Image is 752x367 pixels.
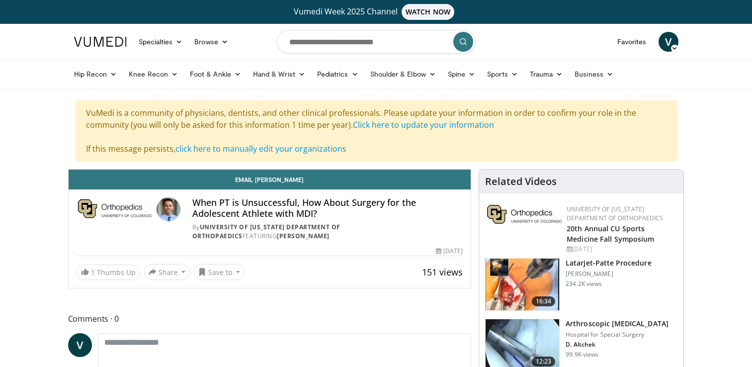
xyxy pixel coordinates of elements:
img: Avatar [157,197,180,221]
span: WATCH NOW [402,4,454,20]
a: Shoulder & Elbow [364,64,442,84]
a: Specialties [133,32,189,52]
a: Knee Recon [123,64,184,84]
input: Search topics, interventions [277,30,476,54]
a: Click here to update your information [353,119,494,130]
a: Business [569,64,619,84]
a: University of [US_STATE] Department of Orthopaedics [567,205,663,222]
a: Pediatrics [311,64,364,84]
a: Hip Recon [68,64,123,84]
a: Foot & Ankle [184,64,247,84]
img: 355603a8-37da-49b6-856f-e00d7e9307d3.png.150x105_q85_autocrop_double_scale_upscale_version-0.2.png [487,205,562,224]
a: Trauma [524,64,569,84]
h3: Arthroscopic [MEDICAL_DATA] [566,319,668,329]
span: 151 views [422,266,463,278]
a: V [68,333,92,357]
span: 12:23 [532,357,556,367]
a: [PERSON_NAME] [277,232,330,240]
a: Vumedi Week 2025 ChannelWATCH NOW [76,4,677,20]
div: VuMedi is a community of physicians, dentists, and other clinical professionals. Please update yo... [76,100,677,161]
button: Share [144,264,190,280]
p: Hospital for Special Surgery [566,331,668,339]
h4: When PT is Unsuccessful, How About Surgery for the Adolescent Athlete with MDI? [192,197,463,219]
a: 16:34 Latarjet-Patte Procedure [PERSON_NAME] 234.2K views [485,258,677,311]
a: 1 Thumbs Up [77,265,140,280]
a: Favorites [611,32,653,52]
span: Comments 0 [68,312,472,325]
h3: Latarjet-Patte Procedure [566,258,651,268]
a: click here to manually edit your organizations [175,143,346,154]
p: 99.9K views [566,351,598,359]
a: Spine [442,64,481,84]
a: Browse [188,32,234,52]
span: 1 [91,268,95,277]
p: [PERSON_NAME] [566,270,651,278]
h4: Related Videos [485,176,557,187]
span: 16:34 [532,296,556,306]
a: Email [PERSON_NAME] [69,170,471,189]
div: [DATE] [567,245,675,254]
div: [DATE] [436,247,463,256]
button: Save to [194,264,245,280]
p: 234.2K views [566,280,602,288]
img: 617583_3.png.150x105_q85_crop-smart_upscale.jpg [486,259,559,310]
a: 20th Annual CU Sports Medicine Fall Symposium [567,224,654,244]
a: University of [US_STATE] Department of Orthopaedics [192,223,340,240]
img: University of Colorado Department of Orthopaedics [77,197,153,221]
a: Hand & Wrist [247,64,311,84]
a: Sports [481,64,524,84]
a: V [659,32,678,52]
img: VuMedi Logo [74,37,127,47]
p: D. Altchek [566,341,668,349]
div: By FEATURING [192,223,463,241]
